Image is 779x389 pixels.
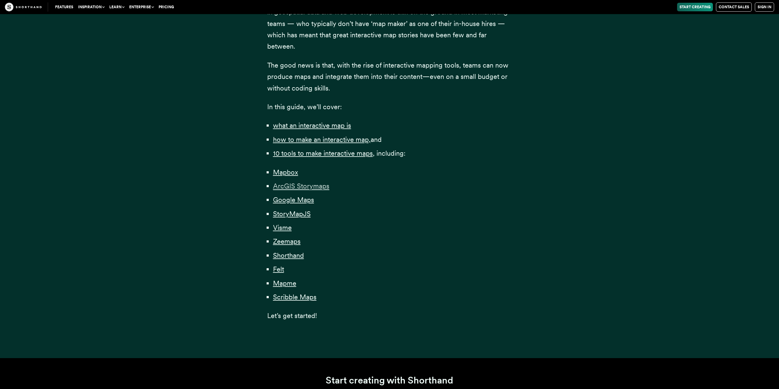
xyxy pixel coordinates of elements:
[267,103,342,111] span: In this guide, we’ll cover:
[107,3,127,11] button: Learn
[373,149,406,157] span: , including:
[273,121,351,129] a: what an interactive map is
[273,293,316,301] a: Scribble Maps
[273,210,311,218] a: StoryMapJS
[127,3,156,11] button: Enterprise
[76,3,107,11] button: Inspiration
[273,279,296,287] a: Mapme
[267,61,508,92] span: The good news is that, with the rise of interactive mapping tools, teams can now produce maps and...
[273,265,284,273] a: Felt
[273,135,371,143] a: how to make an interactive map,
[53,3,76,11] a: Features
[273,237,301,245] a: Zeemaps
[5,3,42,11] img: The Craft
[267,312,317,320] span: Let’s get started!
[716,2,752,12] a: Contact Sales
[156,3,176,11] a: Pricing
[371,135,382,143] span: and
[273,196,314,204] a: Google Maps
[677,3,713,11] a: Start Creating
[326,375,453,386] span: Start creating with Shorthand
[273,224,292,232] a: Visme
[273,251,304,259] a: Shorthand
[273,168,298,176] a: Mapbox
[273,182,329,190] a: ArcGIS Storymaps
[755,2,774,12] a: Sign in
[273,149,373,157] a: 10 tools to make interactive maps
